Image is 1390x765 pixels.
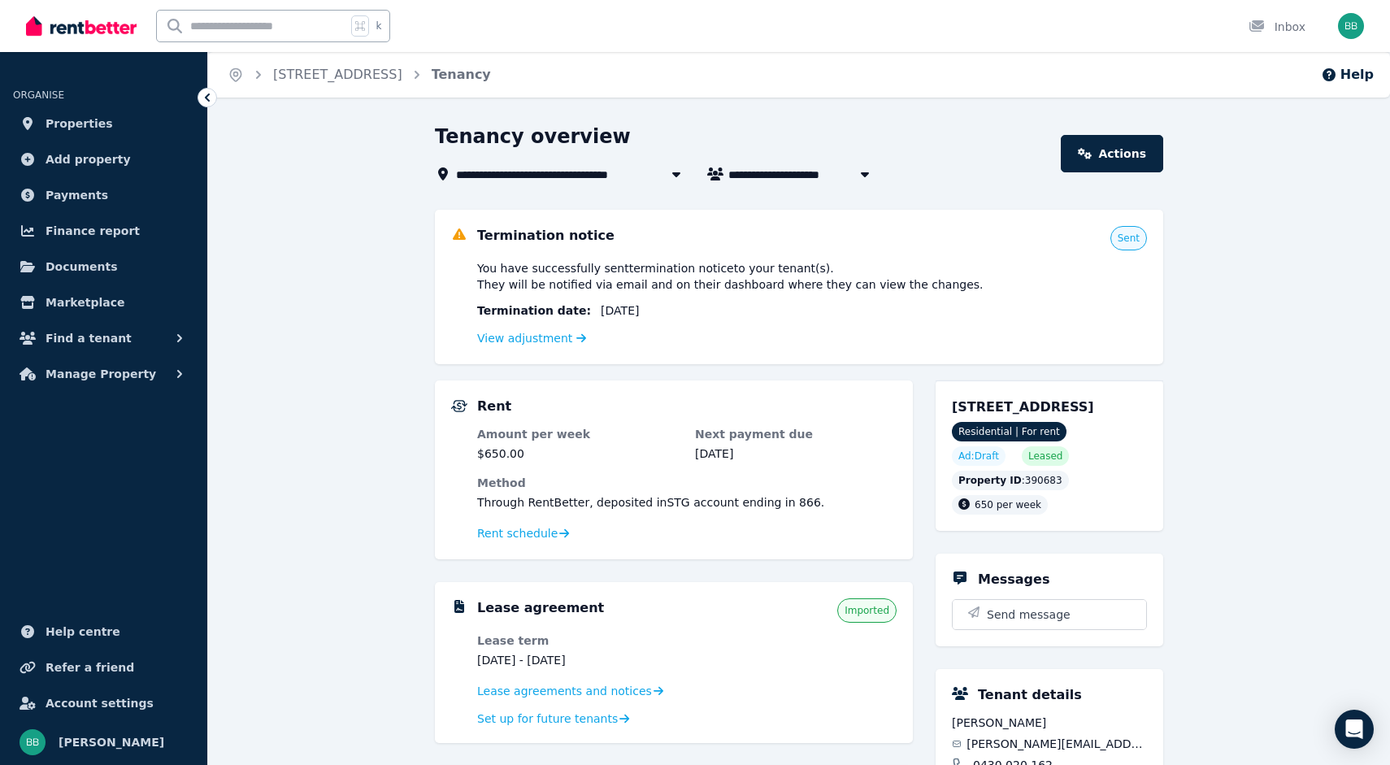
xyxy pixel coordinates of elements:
a: Rent schedule [477,525,570,541]
a: Add property [13,143,194,176]
span: Set up for future tenants [477,711,618,727]
span: Refer a friend [46,658,134,677]
img: Bilal Bordie [1338,13,1364,39]
div: : 390683 [952,471,1069,490]
span: Payments [46,185,108,205]
h5: Messages [978,570,1049,589]
span: Send message [987,606,1071,623]
a: Refer a friend [13,651,194,684]
span: You have successfully sent termination notice to your tenant(s) . They will be notified via email... [477,260,984,293]
a: Actions [1061,135,1163,172]
a: Tenancy [432,67,491,82]
span: Leased [1028,450,1062,463]
nav: Breadcrumb [208,52,510,98]
span: 650 per week [975,499,1041,511]
img: Rental Payments [451,400,467,412]
h1: Tenancy overview [435,124,631,150]
a: View adjustment [477,332,586,345]
h5: Termination notice [477,226,615,246]
span: ORGANISE [13,89,64,101]
dt: Next payment due [695,426,897,442]
span: [PERSON_NAME] [59,732,164,752]
dt: Method [477,475,897,491]
span: Sent [1118,232,1140,245]
span: k [376,20,381,33]
dt: Amount per week [477,426,679,442]
span: Finance report [46,221,140,241]
a: Set up for future tenants [477,711,630,727]
a: [STREET_ADDRESS] [273,67,402,82]
span: Account settings [46,693,154,713]
span: [STREET_ADDRESS] [952,399,1094,415]
a: Account settings [13,687,194,719]
a: Help centre [13,615,194,648]
a: Documents [13,250,194,283]
a: Lease agreements and notices [477,683,663,699]
button: Manage Property [13,358,194,390]
span: Ad: Draft [958,450,999,463]
span: Through RentBetter , deposited in STG account ending in 866 . [477,496,824,509]
span: Rent schedule [477,525,558,541]
dd: [DATE] - [DATE] [477,652,679,668]
h5: Tenant details [978,685,1082,705]
h5: Lease agreement [477,598,604,618]
span: Add property [46,150,131,169]
a: Marketplace [13,286,194,319]
a: Properties [13,107,194,140]
span: Properties [46,114,113,133]
a: Payments [13,179,194,211]
span: Residential | For rent [952,422,1066,441]
button: Send message [953,600,1146,629]
span: Termination date : [477,302,591,319]
span: [DATE] [601,302,639,319]
dd: $650.00 [477,446,679,462]
span: [PERSON_NAME][EMAIL_ADDRESS][DOMAIN_NAME] [966,736,1147,752]
div: Inbox [1249,19,1305,35]
span: Manage Property [46,364,156,384]
span: Marketplace [46,293,124,312]
span: Imported [845,604,889,617]
span: Documents [46,257,118,276]
dd: [DATE] [695,446,897,462]
span: Find a tenant [46,328,132,348]
span: [PERSON_NAME] [952,715,1147,731]
dt: Lease term [477,632,679,649]
span: Lease agreements and notices [477,683,652,699]
span: Property ID [958,474,1022,487]
span: Help centre [46,622,120,641]
div: Open Intercom Messenger [1335,710,1374,749]
a: Finance report [13,215,194,247]
img: RentBetter [26,14,137,38]
h5: Rent [477,397,511,416]
img: Bilal Bordie [20,729,46,755]
button: Help [1321,65,1374,85]
button: Find a tenant [13,322,194,354]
